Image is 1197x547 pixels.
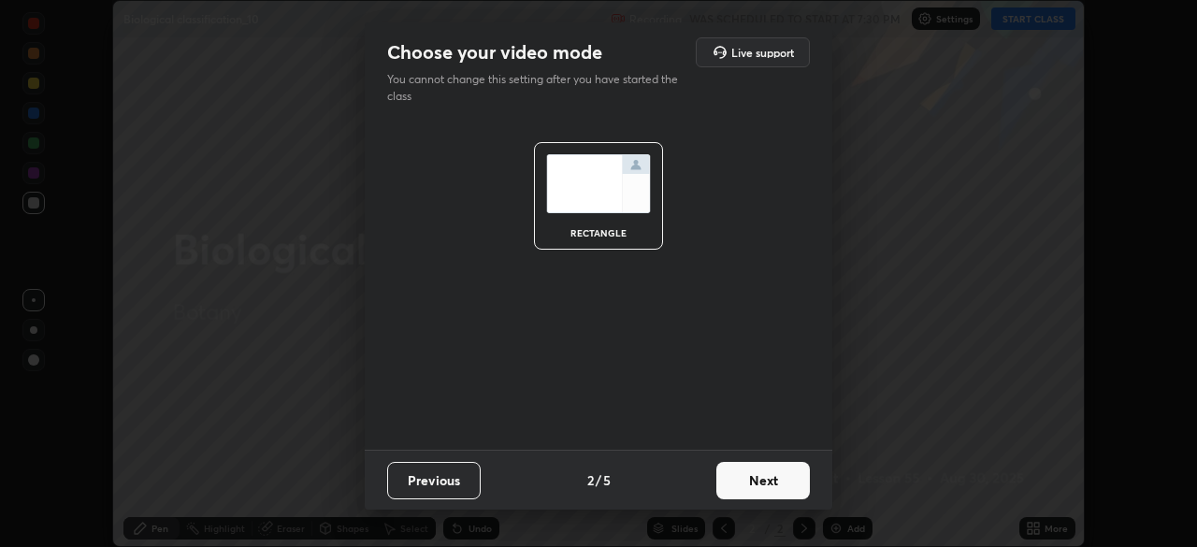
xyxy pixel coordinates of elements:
[716,462,810,499] button: Next
[546,154,651,213] img: normalScreenIcon.ae25ed63.svg
[387,462,481,499] button: Previous
[587,470,594,490] h4: 2
[387,71,690,105] p: You cannot change this setting after you have started the class
[561,228,636,238] div: rectangle
[596,470,601,490] h4: /
[387,40,602,65] h2: Choose your video mode
[603,470,611,490] h4: 5
[731,47,794,58] h5: Live support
